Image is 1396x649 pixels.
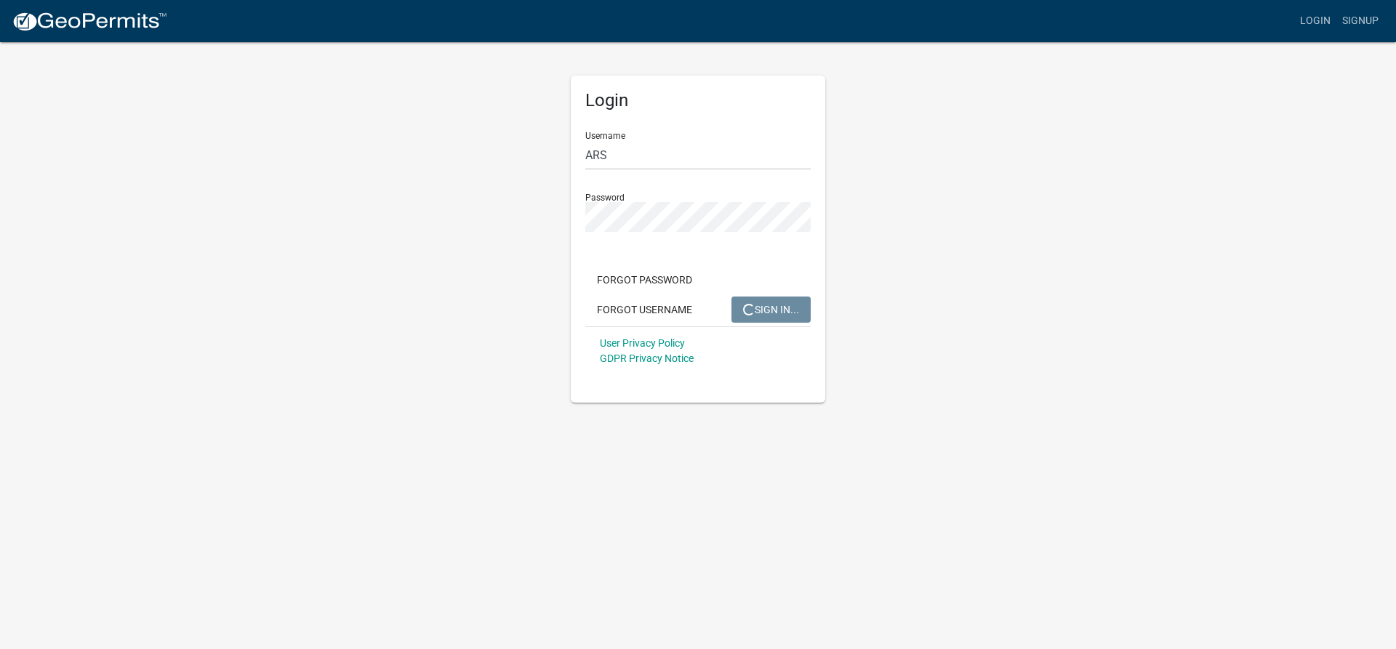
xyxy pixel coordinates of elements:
a: Signup [1336,7,1384,35]
h5: Login [585,90,811,111]
button: Forgot Password [585,267,704,293]
span: SIGN IN... [743,303,799,315]
a: GDPR Privacy Notice [600,352,694,364]
a: Login [1294,7,1336,35]
button: SIGN IN... [731,297,811,323]
button: Forgot Username [585,297,704,323]
a: User Privacy Policy [600,337,685,349]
